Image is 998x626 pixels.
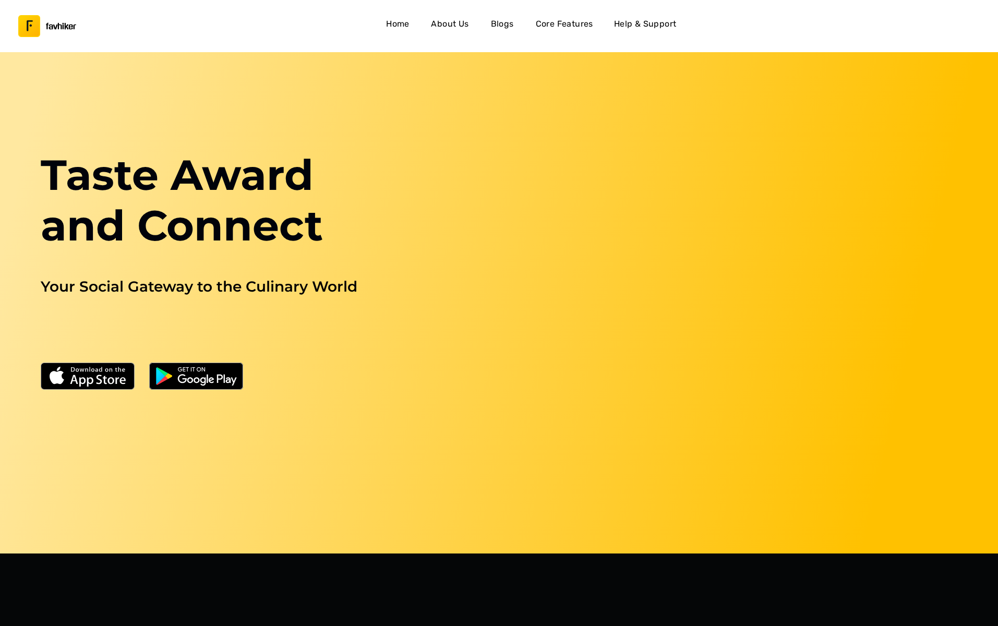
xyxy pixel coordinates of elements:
[427,14,473,38] a: About Us
[149,363,243,390] img: Google Play
[614,17,677,31] h4: Help & Support
[41,363,135,390] img: App Store
[386,17,410,31] h4: Home
[431,17,468,31] h4: About Us
[532,14,597,38] a: Core Features
[491,17,514,31] h4: Blogs
[381,14,414,38] a: Home
[536,17,593,31] h4: Core Features
[516,150,965,402] iframe: Embedded youtube
[610,14,681,38] button: Help & Support
[46,22,76,30] h3: favhiker
[486,14,519,38] a: Blogs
